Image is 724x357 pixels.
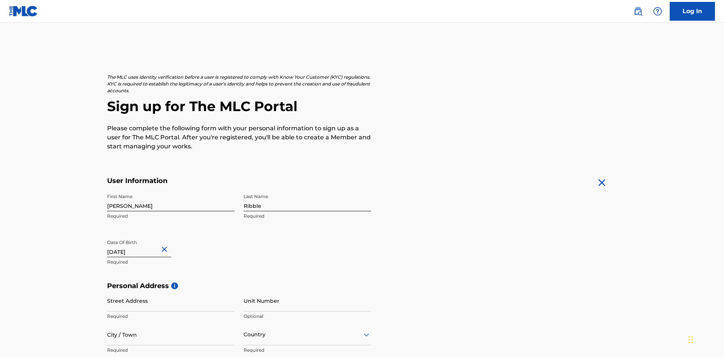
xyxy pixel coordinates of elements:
[650,4,665,19] div: Help
[107,347,235,354] p: Required
[160,238,171,261] button: Close
[630,4,646,19] a: Public Search
[689,328,693,351] div: Drag
[107,313,235,320] p: Required
[244,213,371,220] p: Required
[107,213,235,220] p: Required
[107,259,235,265] p: Required
[244,347,371,354] p: Required
[244,313,371,320] p: Optional
[107,177,371,185] h5: User Information
[107,74,371,94] p: The MLC uses identity verification before a user is registered to comply with Know Your Customer ...
[653,7,662,16] img: help
[107,124,371,151] p: Please complete the following form with your personal information to sign up as a user for The ML...
[171,282,178,289] span: i
[596,177,608,189] img: close
[9,6,38,17] img: MLC Logo
[107,282,617,290] h5: Personal Address
[670,2,715,21] a: Log In
[686,321,724,357] iframe: Chat Widget
[633,7,643,16] img: search
[107,98,617,115] h2: Sign up for The MLC Portal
